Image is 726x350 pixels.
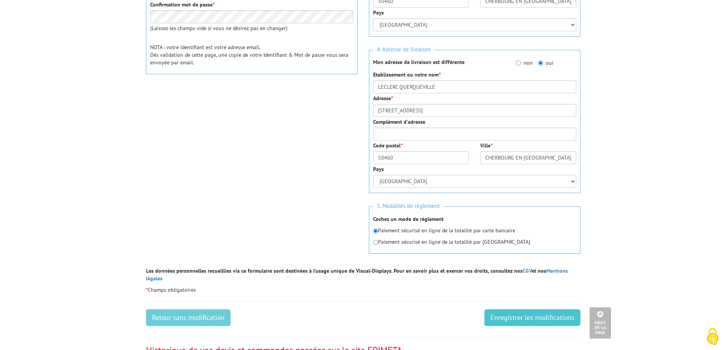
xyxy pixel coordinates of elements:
strong: Cochez un mode de règlement [373,216,444,222]
p: Paiement sécurisé en ligne de la totalité par carte bancaire [373,227,576,234]
label: oui [538,59,553,67]
a: CGV [522,267,532,274]
img: Cookies (fenêtre modale) [703,327,722,346]
strong: Les données personnelles recueillies via ce formulaire sont destinées à l’usage unique de Visual-... [146,267,568,282]
span: 5. Modalités de règlement [373,201,444,211]
label: Etablissement ou votre nom [373,71,441,78]
input: oui [538,61,543,66]
span: 4. Adresse de livraison [373,45,434,55]
strong: Mon adresse de livraison est différente [373,59,465,66]
a: Retour sans modification [146,309,231,326]
p: NOTA : votre identifiant est votre adresse email. Dès validation de cette page, une copie de votr... [150,43,353,66]
p: (Laissez les champs vide si vous ne désirez pas en changer) [150,24,353,32]
input: non [516,61,521,66]
label: Ville [480,142,492,149]
label: non [516,59,533,67]
a: Haut de la page [590,307,611,339]
button: Cookies (fenêtre modale) [699,324,726,350]
label: Complément d'adresse [373,118,425,126]
p: Paiement sécurisé en ligne de la totalité par [GEOGRAPHIC_DATA] [373,238,576,246]
iframe: reCAPTCHA [146,88,262,117]
label: Pays [373,165,384,173]
input: Enregistrer les modifications [484,309,580,326]
p: Champs obligatoires [146,286,580,294]
a: Mentions légales [146,267,568,282]
label: Pays [373,9,384,16]
label: Code postal [373,142,402,149]
label: Confirmation mot de passe [150,1,215,8]
label: Adresse [373,94,393,102]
